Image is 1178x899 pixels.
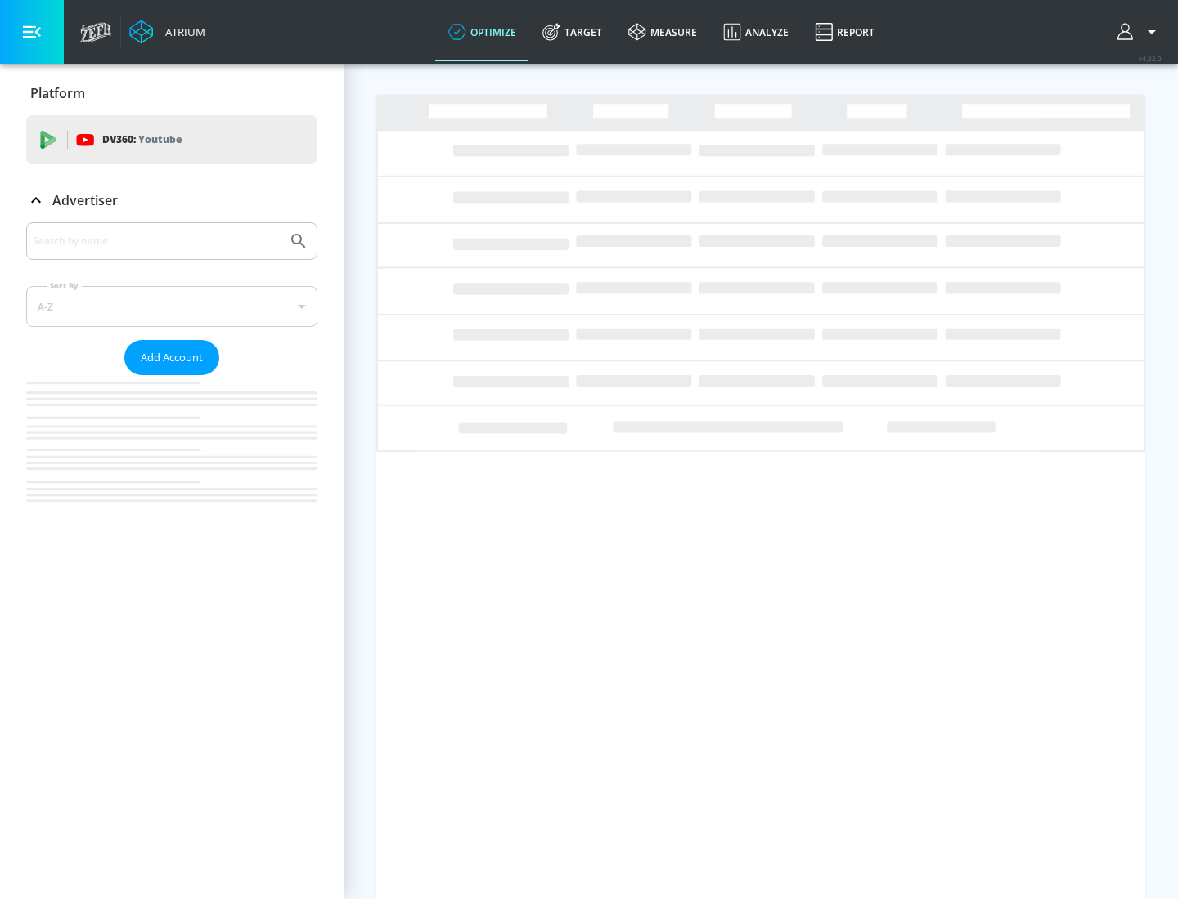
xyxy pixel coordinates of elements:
a: Analyze [710,2,802,61]
button: Add Account [124,340,219,375]
nav: list of Advertiser [26,375,317,534]
a: Atrium [129,20,205,44]
a: Report [802,2,888,61]
div: Atrium [159,25,205,39]
a: measure [615,2,710,61]
div: DV360: Youtube [26,115,317,164]
p: DV360: [102,131,182,149]
div: A-Z [26,286,317,327]
p: Youtube [138,131,182,148]
div: Platform [26,70,317,116]
div: Advertiser [26,222,317,534]
span: v 4.32.0 [1139,54,1162,63]
p: Platform [30,84,85,102]
span: Add Account [141,348,203,367]
a: optimize [435,2,529,61]
label: Sort By [47,280,82,291]
p: Advertiser [52,191,118,209]
a: Target [529,2,615,61]
div: Advertiser [26,177,317,223]
input: Search by name [33,230,281,252]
